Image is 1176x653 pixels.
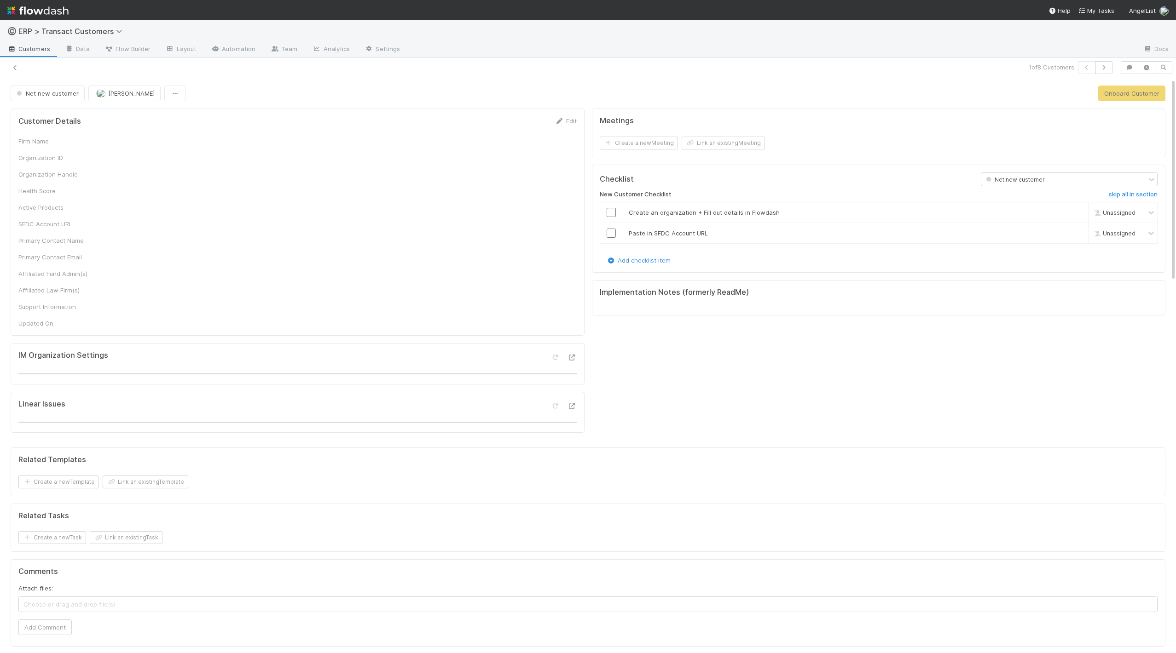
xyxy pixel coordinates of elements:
h5: Related Templates [18,455,86,464]
img: logo-inverted-e16ddd16eac7371096b0.svg [7,3,69,18]
span: My Tasks [1078,7,1114,14]
div: Affiliated Law Firm(s) [18,286,87,295]
span: Paste in SFDC Account URL [629,229,708,237]
div: Support Information [18,302,87,311]
a: skip all in section [1109,191,1158,202]
a: Analytics [305,42,358,57]
button: Create a newMeeting [600,137,678,149]
div: Help [1049,6,1071,15]
label: Attach files: [18,584,53,593]
a: Data [58,42,97,57]
div: Primary Contact Name [18,236,87,245]
button: [PERSON_NAME] [88,86,161,101]
button: Link an existingMeeting [682,137,765,149]
h6: New Customer Checklist [600,191,672,198]
div: Health Score [18,186,87,195]
a: Settings [357,42,407,57]
span: [PERSON_NAME] [108,90,155,97]
a: Automation [203,42,263,57]
h5: Related Tasks [18,511,69,521]
div: Updated On [18,319,87,328]
img: avatar_31a23b92-6f17-4cd3-bc91-ece30a602713.png [1159,6,1169,16]
button: Link an existingTask [90,531,162,544]
span: ©️ [7,27,17,35]
h5: Meetings [600,116,634,126]
a: My Tasks [1078,6,1114,15]
h5: Comments [18,567,1158,576]
img: avatar_ec9c1780-91d7-48bb-898e-5f40cebd5ff8.png [96,89,105,98]
a: Edit [555,117,577,125]
h5: Customer Details [18,117,81,126]
span: Choose or drag and drop file(s) [19,597,1157,612]
div: Affiliated Fund Admin(s) [18,269,87,278]
div: Organization ID [18,153,87,162]
span: Create an organization + Fill out details in Flowdash [629,209,780,216]
h5: Linear Issues [18,400,65,409]
span: Net new customer [15,90,79,97]
span: 1 of 8 Customers [1029,63,1074,72]
span: AngelList [1129,7,1156,14]
h5: Implementation Notes (formerly ReadMe) [600,288,1154,297]
div: Active Products [18,203,87,212]
h5: IM Organization Settings [18,351,108,360]
a: Docs [1136,42,1176,57]
span: Customers [7,44,50,53]
span: Unassigned [1092,229,1135,236]
button: Create a newTemplate [18,475,99,488]
a: Team [263,42,305,57]
button: Add Comment [18,619,72,635]
a: Layout [158,42,204,57]
span: Net new customer [984,176,1045,183]
button: Net new customer [11,86,85,101]
button: Onboard Customer [1098,86,1165,101]
span: ERP > Transact Customers [18,27,127,36]
a: Flow Builder [97,42,158,57]
button: Create a newTask [18,531,86,544]
div: SFDC Account URL [18,219,87,229]
div: Primary Contact Email [18,252,87,262]
h6: skip all in section [1109,191,1158,198]
div: Organization Handle [18,170,87,179]
span: Flow Builder [104,44,151,53]
a: Add checklist item [607,257,671,264]
div: Firm Name [18,137,87,146]
h5: Checklist [600,175,634,184]
button: Link an existingTemplate [103,475,188,488]
span: Unassigned [1092,209,1135,216]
